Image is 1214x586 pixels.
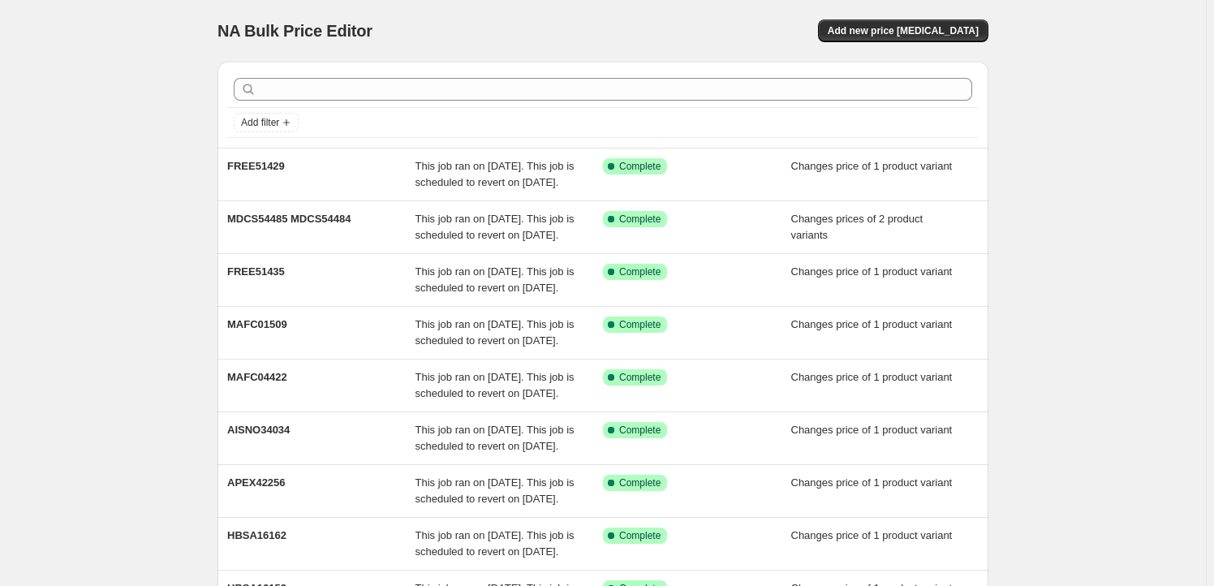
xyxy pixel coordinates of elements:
[227,213,351,225] span: MDCS54485 MDCS54484
[234,113,299,132] button: Add filter
[415,265,575,294] span: This job ran on [DATE]. This job is scheduled to revert on [DATE].
[217,22,372,40] span: NA Bulk Price Editor
[619,529,661,542] span: Complete
[227,371,287,383] span: MAFC04422
[791,265,953,278] span: Changes price of 1 product variant
[619,160,661,173] span: Complete
[828,24,979,37] span: Add new price [MEDICAL_DATA]
[415,371,575,399] span: This job ran on [DATE]. This job is scheduled to revert on [DATE].
[415,160,575,188] span: This job ran on [DATE]. This job is scheduled to revert on [DATE].
[619,424,661,437] span: Complete
[818,19,988,42] button: Add new price [MEDICAL_DATA]
[227,318,287,330] span: MAFC01509
[415,529,575,558] span: This job ran on [DATE]. This job is scheduled to revert on [DATE].
[791,529,953,541] span: Changes price of 1 product variant
[791,371,953,383] span: Changes price of 1 product variant
[791,424,953,436] span: Changes price of 1 product variant
[619,213,661,226] span: Complete
[619,476,661,489] span: Complete
[619,318,661,331] span: Complete
[227,476,286,489] span: APEX42256
[415,476,575,505] span: This job ran on [DATE]. This job is scheduled to revert on [DATE].
[227,529,286,541] span: HBSA16162
[415,213,575,241] span: This job ran on [DATE]. This job is scheduled to revert on [DATE].
[227,424,290,436] span: AISNO34034
[791,160,953,172] span: Changes price of 1 product variant
[241,116,279,129] span: Add filter
[415,424,575,452] span: This job ran on [DATE]. This job is scheduled to revert on [DATE].
[791,318,953,330] span: Changes price of 1 product variant
[619,265,661,278] span: Complete
[791,213,923,241] span: Changes prices of 2 product variants
[227,160,285,172] span: FREE51429
[619,371,661,384] span: Complete
[415,318,575,347] span: This job ran on [DATE]. This job is scheduled to revert on [DATE].
[227,265,285,278] span: FREE51435
[791,476,953,489] span: Changes price of 1 product variant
